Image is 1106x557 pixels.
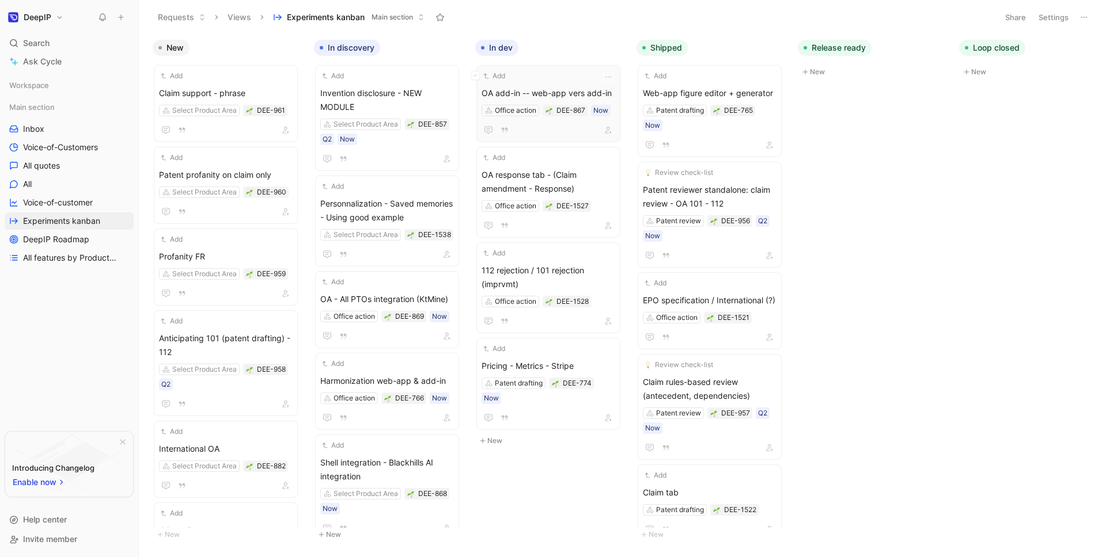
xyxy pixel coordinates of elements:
[407,121,414,128] img: 🌱
[643,167,715,178] button: 💡Review check-list
[793,35,955,85] div: Release readyNew
[656,105,704,116] div: Patent drafting
[23,36,50,50] span: Search
[268,9,430,26] button: Experiments kanbanMain section
[482,168,615,196] span: OA response tab - (Claim amendment - Response)
[713,507,720,514] img: 🌱
[718,312,749,323] div: DEE-1521
[432,392,447,404] div: Now
[23,55,62,68] span: Ask Cycle
[245,270,253,278] div: 🌱
[495,200,536,212] div: Office action
[643,183,777,211] span: Patent reviewer standalone: claim review - OA 101 - 112
[546,299,552,306] img: 🌱
[476,338,620,430] a: AddPricing - Metrics - StripePatent draftingNow
[314,40,380,56] button: In discovery
[758,407,767,419] div: Q2
[546,203,552,210] img: 🌱
[713,106,721,115] button: 🌱
[713,108,720,115] img: 🌱
[643,486,777,499] span: Claim tab
[24,12,51,22] h1: DeepIP
[246,108,253,115] img: 🌱
[5,139,134,156] a: Voice-of-Customers
[638,354,782,460] a: 💡Review check-listClaim rules-based review (antecedent, dependencies)Patent reviewQ2Now
[384,394,392,402] button: 🌱
[395,392,424,404] div: DEE-766
[593,105,608,116] div: Now
[9,101,55,113] span: Main section
[707,315,714,322] img: 🌱
[23,123,44,135] span: Inbox
[482,359,615,373] span: Pricing - Metrics - Stripe
[546,108,552,115] img: 🌱
[710,409,718,417] div: 🌱
[552,380,559,387] img: 🌱
[556,200,589,212] div: DEE-1527
[476,242,620,333] a: Add112 rejection / 101 rejection (imprvmt)Office action
[159,426,184,437] button: Add
[5,531,134,548] div: Invite member
[482,86,615,100] span: OA add-in -- web-app vers add-in
[166,42,184,54] span: New
[246,271,253,278] img: 🌱
[645,422,660,434] div: Now
[721,215,750,227] div: DEE-956
[23,215,100,227] span: Experiments kanban
[257,364,286,375] div: DEE-958
[172,186,237,198] div: Select Product Area
[159,250,293,264] span: Profanity FR
[23,252,119,264] span: All features by Product area
[15,432,123,490] img: bg-BLZuj68n.svg
[489,42,513,54] span: In dev
[315,434,459,540] a: AddShell integration - Blackhills AI integrationSelect Product AreaNow
[656,312,698,323] div: Office action
[973,42,1020,54] span: Loop closed
[476,65,620,142] a: AddOA add-in -- web-app vers add-inOffice actionNow
[551,379,559,387] button: 🌱
[655,167,713,178] span: Review check-list
[154,65,298,142] a: AddClaim support - phraseSelect Product Area
[172,105,237,116] div: Select Product Area
[154,228,298,306] a: AddProfanity FRSelect Product Area
[323,133,332,145] div: Q2
[315,271,459,348] a: AddOA - All PTOs integration (KtMine)Office actionNow
[407,232,414,239] img: 🌱
[407,491,414,498] img: 🌱
[172,268,237,280] div: Select Product Area
[372,12,413,23] span: Main section
[632,35,793,547] div: ShippedNew
[159,70,184,82] button: Add
[246,367,253,373] img: 🌱
[172,460,237,472] div: Select Product Area
[159,508,184,519] button: Add
[384,312,392,321] button: 🌱
[287,12,365,23] span: Experiments kanban
[153,40,190,56] button: New
[656,504,704,516] div: Patent drafting
[23,178,32,190] span: All
[475,40,518,56] button: In dev
[637,528,789,541] button: New
[710,217,718,225] div: 🌱
[245,106,253,115] button: 🌱
[23,534,77,544] span: Invite member
[257,268,286,280] div: DEE-959
[721,407,750,419] div: DEE-957
[418,488,447,499] div: DEE-868
[154,310,298,416] a: AddAnticipating 101 (patent drafting) - 112Select Product AreaQ2
[23,197,93,208] span: Voice-of-customer
[5,53,134,70] a: Ask Cycle
[23,142,98,153] span: Voice-of-Customers
[12,461,94,475] div: Introducing Changelog
[655,359,713,371] span: Review check-list
[159,442,293,456] span: International OA
[245,462,253,470] div: 🌱
[645,230,660,242] div: Now
[482,264,615,291] span: 112 rejection / 101 rejection (imprvmt)
[320,292,454,306] span: OA - All PTOs integration (KtMine)
[161,379,171,390] div: Q2
[148,35,309,547] div: NewNew
[643,293,777,307] span: EPO specification / International (?)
